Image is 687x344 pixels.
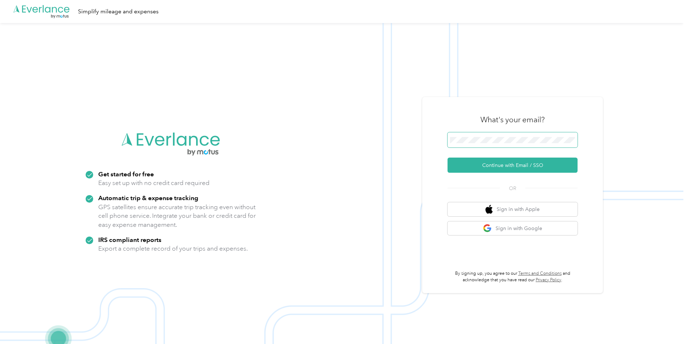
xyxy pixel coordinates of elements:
[480,115,545,125] h3: What's your email?
[448,221,578,235] button: google logoSign in with Google
[483,224,492,233] img: google logo
[448,270,578,283] p: By signing up, you agree to our and acknowledge that you have read our .
[448,202,578,216] button: apple logoSign in with Apple
[98,236,161,243] strong: IRS compliant reports
[78,7,159,16] div: Simplify mileage and expenses
[500,185,525,192] span: OR
[98,170,154,178] strong: Get started for free
[518,271,562,276] a: Terms and Conditions
[536,277,561,283] a: Privacy Policy
[98,194,198,202] strong: Automatic trip & expense tracking
[98,178,209,188] p: Easy set up with no credit card required
[485,205,493,214] img: apple logo
[98,203,256,229] p: GPS satellites ensure accurate trip tracking even without cell phone service. Integrate your bank...
[98,244,248,253] p: Export a complete record of your trips and expenses.
[448,158,578,173] button: Continue with Email / SSO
